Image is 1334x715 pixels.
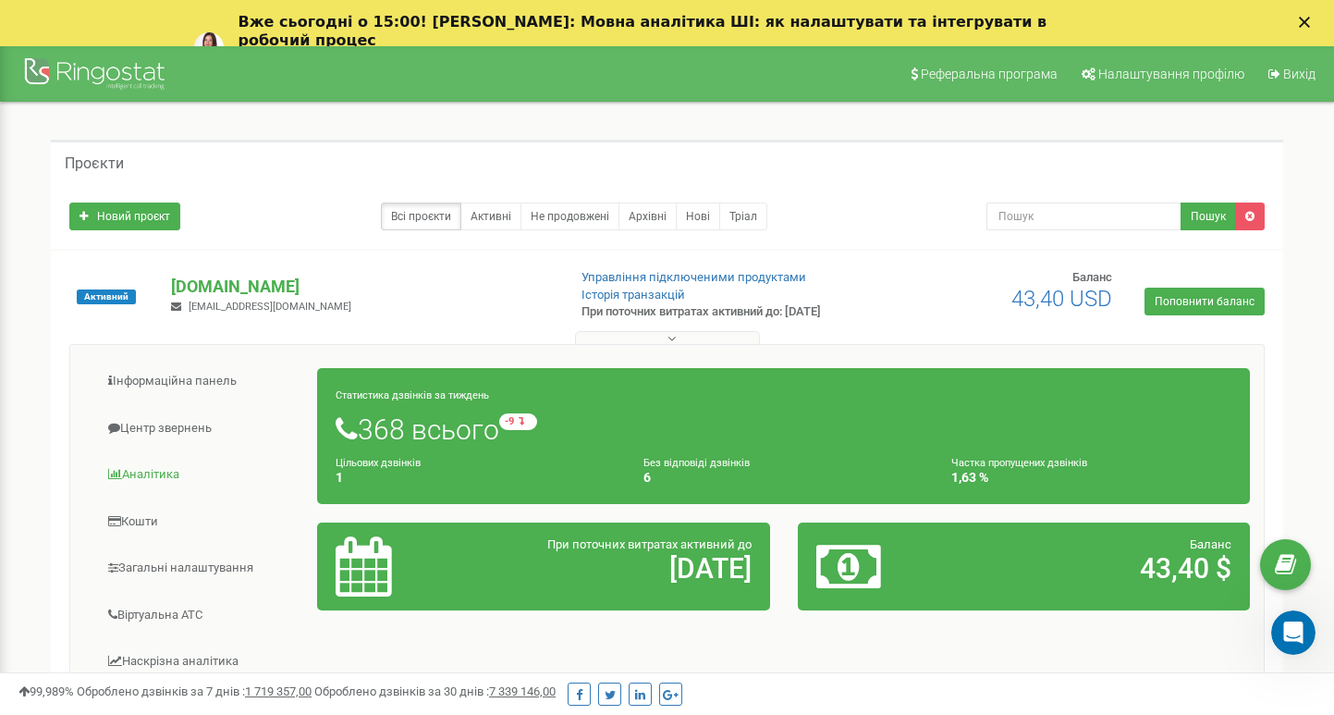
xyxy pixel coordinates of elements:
a: Наскрізна аналітика [84,639,318,684]
a: Всі проєкти [381,203,461,230]
a: Архівні [618,203,677,230]
b: Вже сьогодні о 15:00! [PERSON_NAME]: Мовна аналітика ШІ: як налаштувати та інтегрувати в робочий ... [239,13,1047,49]
span: [EMAIL_ADDRESS][DOMAIN_NAME] [189,301,351,313]
span: Оброблено дзвінків за 7 днів : [77,684,312,698]
p: При поточних витратах активний до: [DATE] [581,303,860,321]
u: 1 719 357,00 [245,684,312,698]
span: Налаштування профілю [1098,67,1244,81]
small: -9 [499,413,537,430]
a: Активні [460,203,521,230]
p: [DOMAIN_NAME] [171,275,551,299]
button: Пошук [1181,203,1236,230]
a: Віртуальна АТС [84,593,318,638]
small: Частка пропущених дзвінків [951,457,1087,469]
span: 43,40 USD [1011,286,1112,312]
a: Не продовжені [520,203,619,230]
a: Новий проєкт [69,203,180,230]
a: Загальні налаштування [84,546,318,591]
img: Profile image for Yuliia [194,32,224,62]
h4: 1,63 % [951,471,1231,485]
h4: 6 [643,471,924,485]
h1: 368 всього [336,413,1231,445]
a: Поповнити баланс [1144,288,1265,315]
iframe: Intercom live chat [1271,610,1316,655]
a: Управління підключеними продуктами [581,270,806,284]
span: Баланс [1190,537,1231,551]
input: Пошук [986,203,1181,230]
small: Без відповіді дзвінків [643,457,750,469]
span: 99,989% [18,684,74,698]
a: Аналiтика [84,452,318,498]
span: Активний [77,290,136,304]
span: Оброблено дзвінків за 30 днів : [314,684,556,698]
h5: Проєкти [65,155,124,172]
a: Вихід [1256,46,1325,102]
small: Цільових дзвінків [336,457,421,469]
a: Історія транзакцій [581,288,685,302]
a: Тріал [719,203,767,230]
small: Статистика дзвінків за тиждень [336,389,489,401]
a: Нові [676,203,720,230]
a: Реферальна програма [899,46,1067,102]
a: Кошти [84,499,318,545]
a: Налаштування профілю [1070,46,1254,102]
span: Баланс [1072,270,1112,284]
h2: [DATE] [483,553,752,584]
span: Реферальна програма [921,67,1058,81]
h4: 1 [336,471,616,485]
span: Вихід [1283,67,1316,81]
div: Закрити [1299,17,1317,28]
u: 7 339 146,00 [489,684,556,698]
h2: 43,40 $ [963,553,1231,584]
a: Центр звернень [84,406,318,451]
span: При поточних витратах активний до [547,537,752,551]
a: Інформаційна панель [84,359,318,404]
